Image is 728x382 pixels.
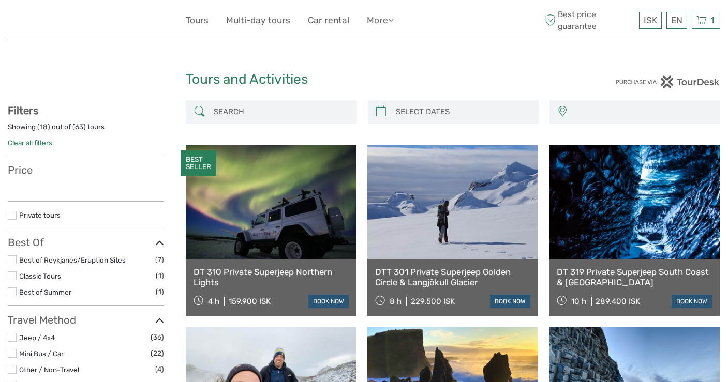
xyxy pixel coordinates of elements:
a: Multi-day tours [226,13,290,28]
span: ISK [644,15,657,25]
h1: Tours and Activities [186,71,542,88]
span: 10 h [571,297,586,306]
a: Mini Bus / Car [19,349,64,358]
a: Other / Non-Travel [19,365,79,374]
span: 4 h [208,297,219,306]
a: Best of Summer [19,288,71,296]
div: BEST SELLER [181,150,216,176]
span: (22) [151,347,164,359]
label: 18 [40,122,48,132]
div: Showing ( ) out of ( ) tours [8,122,164,138]
a: DTT 301 Private Superjeep Golden Circle & Langjökull Glacier [375,267,530,288]
img: PurchaseViaTourDesk.png [615,75,720,88]
div: 229.500 ISK [411,297,455,306]
input: SELECT DATES [392,103,533,121]
a: Tours [186,13,209,28]
input: SEARCH [210,103,351,121]
a: book now [672,295,712,308]
a: DT 319 Private Superjeep South Coast & [GEOGRAPHIC_DATA] [557,267,712,288]
img: 632-1a1f61c2-ab70-46c5-a88f-57c82c74ba0d_logo_small.jpg [8,8,61,33]
h3: Best Of [8,236,164,249]
div: 289.400 ISK [596,297,640,306]
a: Clear all filters [8,139,52,147]
a: More [367,13,394,28]
a: Jeep / 4x4 [19,333,55,342]
a: book now [308,295,349,308]
a: Classic Tours [19,272,61,280]
a: Car rental [308,13,349,28]
div: 159.900 ISK [229,297,271,306]
span: (36) [151,331,164,343]
span: 1 [709,15,716,25]
span: (1) [156,286,164,298]
label: 63 [75,122,83,132]
strong: Filters [8,104,38,117]
h3: Travel Method [8,314,164,326]
div: EN [666,12,687,29]
span: Best price guarantee [542,9,636,32]
span: (4) [155,363,164,375]
h3: Price [8,164,164,176]
span: (1) [156,270,164,282]
span: 8 h [390,297,402,306]
a: Best of Reykjanes/Eruption Sites [19,256,126,264]
a: DT 310 Private Superjeep Northern Lights [194,267,349,288]
a: Private tours [19,211,61,219]
span: (7) [155,254,164,266]
a: book now [490,295,530,308]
